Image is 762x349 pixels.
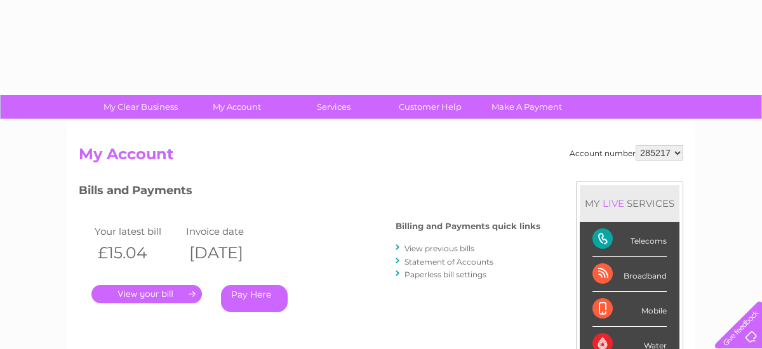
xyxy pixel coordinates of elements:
div: Account number [570,145,683,161]
td: Your latest bill [91,223,183,240]
th: £15.04 [91,240,183,266]
a: . [91,285,202,303]
h3: Bills and Payments [79,181,540,204]
div: Telecoms [592,222,667,257]
div: Broadband [592,257,667,292]
th: [DATE] [183,240,274,266]
a: My Account [185,95,290,119]
h4: Billing and Payments quick links [396,221,540,231]
a: My Clear Business [88,95,193,119]
a: Services [281,95,386,119]
a: Statement of Accounts [404,257,493,267]
a: Paperless bill settings [404,270,486,279]
div: MY SERVICES [580,185,679,221]
td: Invoice date [183,223,274,240]
div: Mobile [592,292,667,327]
a: Customer Help [378,95,483,119]
a: View previous bills [404,244,474,253]
div: LIVE [600,197,627,209]
a: Make A Payment [474,95,579,119]
h2: My Account [79,145,683,169]
a: Pay Here [221,285,288,312]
